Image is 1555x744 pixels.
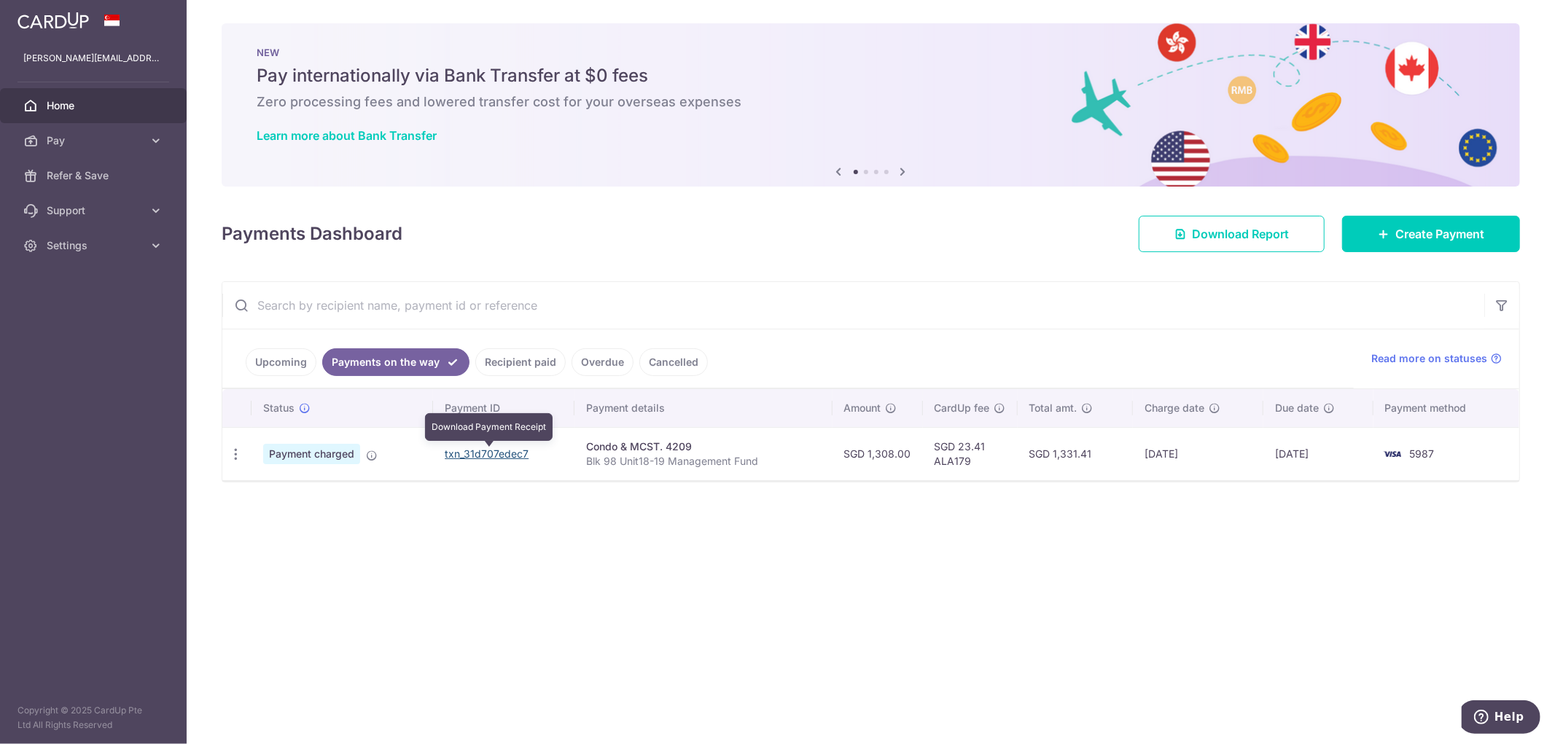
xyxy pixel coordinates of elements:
[1395,225,1484,243] span: Create Payment
[1342,216,1520,252] a: Create Payment
[1410,447,1435,460] span: 5987
[47,98,143,113] span: Home
[1029,401,1077,415] span: Total amt.
[246,348,316,376] a: Upcoming
[1275,401,1319,415] span: Due date
[433,389,574,427] th: Payment ID
[475,348,566,376] a: Recipient paid
[833,427,923,480] td: SGD 1,308.00
[47,133,143,148] span: Pay
[572,348,634,376] a: Overdue
[1145,401,1204,415] span: Charge date
[222,221,402,247] h4: Payments Dashboard
[844,401,881,415] span: Amount
[639,348,708,376] a: Cancelled
[935,401,990,415] span: CardUp fee
[47,203,143,218] span: Support
[23,51,163,66] p: [PERSON_NAME][EMAIL_ADDRESS][DOMAIN_NAME]
[47,168,143,183] span: Refer & Save
[586,439,820,454] div: Condo & MCST. 4209
[1139,216,1325,252] a: Download Report
[322,348,469,376] a: Payments on the way
[257,93,1485,111] h6: Zero processing fees and lowered transfer cost for your overseas expenses
[257,47,1485,58] p: NEW
[222,23,1520,187] img: Bank transfer banner
[1371,351,1502,366] a: Read more on statuses
[257,128,437,143] a: Learn more about Bank Transfer
[222,282,1484,329] input: Search by recipient name, payment id or reference
[1192,225,1289,243] span: Download Report
[17,12,89,29] img: CardUp
[445,447,529,460] a: txn_31d707edec7
[1462,700,1540,737] iframe: Opens a widget where you can find more information
[1371,351,1487,366] span: Read more on statuses
[263,444,360,464] span: Payment charged
[586,454,820,469] p: Blk 98 Unit18-19 Management Fund
[1133,427,1263,480] td: [DATE]
[263,401,295,415] span: Status
[47,238,143,253] span: Settings
[257,64,1485,87] h5: Pay internationally via Bank Transfer at $0 fees
[1263,427,1373,480] td: [DATE]
[425,413,553,441] div: Download Payment Receipt
[1018,427,1133,480] td: SGD 1,331.41
[574,389,832,427] th: Payment details
[1378,445,1407,463] img: Bank Card
[923,427,1018,480] td: SGD 23.41 ALA179
[1373,389,1520,427] th: Payment method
